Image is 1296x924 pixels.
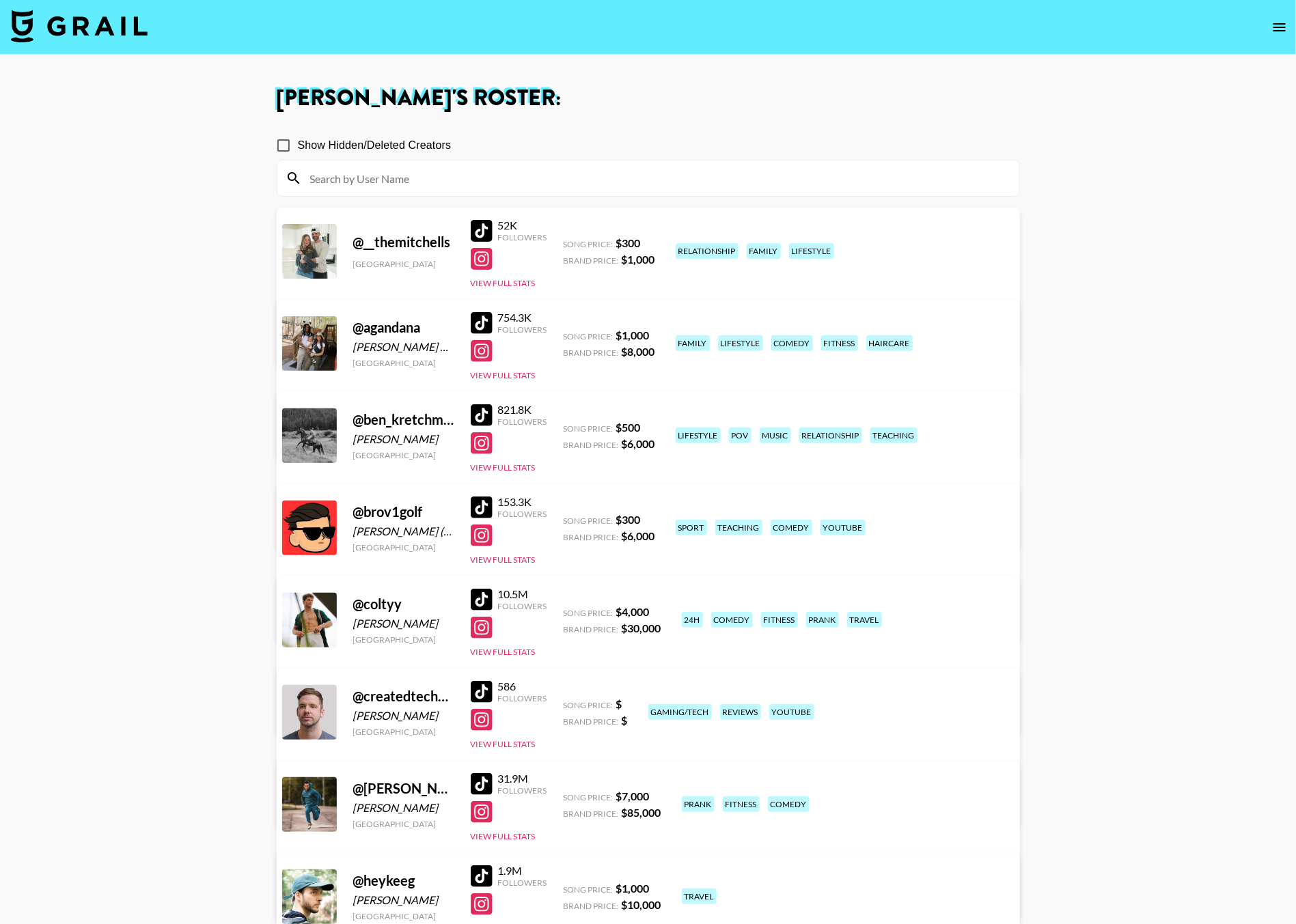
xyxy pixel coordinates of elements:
[682,888,717,904] div: travel
[718,335,763,351] div: lifestyle
[564,716,619,727] span: Brand Price:
[789,243,834,259] div: lifestyle
[353,319,454,336] div: @ agandana
[498,324,547,335] div: Followers
[676,520,707,535] div: sport
[682,612,703,628] div: 24h
[771,520,812,535] div: comedy
[729,428,752,443] div: pov
[564,624,619,634] span: Brand Price:
[471,555,536,565] button: View Full Stats
[622,806,661,819] strong: $ 85,000
[353,234,454,251] div: @ __themitchells
[771,335,813,351] div: comedy
[761,612,798,628] div: fitness
[471,370,536,380] button: View Full Stats
[847,612,882,628] div: travel
[622,714,628,727] strong: $
[353,411,454,428] div: @ ben_kretchman
[353,911,454,921] div: [GEOGRAPHIC_DATA]
[616,605,650,618] strong: $ 4,000
[498,785,547,796] div: Followers
[353,340,454,354] div: [PERSON_NAME] & [PERSON_NAME]
[353,893,454,907] div: [PERSON_NAME]
[353,450,454,460] div: [GEOGRAPHIC_DATA]
[564,255,619,266] span: Brand Price:
[760,428,791,443] div: music
[353,596,454,613] div: @ coltyy
[622,621,661,634] strong: $ 30,000
[498,219,547,232] div: 52K
[498,601,547,611] div: Followers
[616,328,650,341] strong: $ 1,000
[564,348,619,358] span: Brand Price:
[564,440,619,450] span: Brand Price:
[616,513,641,526] strong: $ 300
[353,780,454,797] div: @ [PERSON_NAME].[PERSON_NAME]
[866,335,913,351] div: haircare
[870,428,918,443] div: teaching
[564,239,613,249] span: Song Price:
[498,878,547,888] div: Followers
[616,882,650,895] strong: $ 1,000
[711,612,753,628] div: comedy
[564,700,613,710] span: Song Price:
[769,704,814,720] div: youtube
[676,428,721,443] div: lifestyle
[471,278,536,288] button: View Full Stats
[498,495,547,509] div: 153.3K
[622,437,655,450] strong: $ 6,000
[498,311,547,324] div: 754.3K
[498,772,547,785] div: 31.9M
[353,503,454,520] div: @ brov1golf
[564,423,613,434] span: Song Price:
[564,792,613,802] span: Song Price:
[682,796,715,812] div: prank
[747,243,781,259] div: family
[564,608,613,618] span: Song Price:
[616,236,641,249] strong: $ 300
[353,542,454,552] div: [GEOGRAPHIC_DATA]
[564,516,613,526] span: Song Price:
[622,529,655,542] strong: $ 6,000
[471,739,536,749] button: View Full Stats
[648,704,712,720] div: gaming/tech
[498,509,547,519] div: Followers
[616,789,650,802] strong: $ 7,000
[353,432,454,446] div: [PERSON_NAME]
[471,462,536,473] button: View Full Stats
[498,693,547,703] div: Followers
[720,704,761,720] div: reviews
[498,864,547,878] div: 1.9M
[353,524,454,538] div: [PERSON_NAME] ([PERSON_NAME])
[622,898,661,911] strong: $ 10,000
[799,428,862,443] div: relationship
[353,358,454,368] div: [GEOGRAPHIC_DATA]
[353,872,454,889] div: @ heykeeg
[353,259,454,269] div: [GEOGRAPHIC_DATA]
[277,87,1020,109] h1: [PERSON_NAME] 's Roster:
[353,617,454,630] div: [PERSON_NAME]
[353,634,454,645] div: [GEOGRAPHIC_DATA]
[616,697,622,710] strong: $
[723,796,760,812] div: fitness
[353,727,454,737] div: [GEOGRAPHIC_DATA]
[676,335,710,351] div: family
[564,532,619,542] span: Brand Price:
[498,417,547,427] div: Followers
[498,587,547,601] div: 10.5M
[564,809,619,819] span: Brand Price:
[471,647,536,657] button: View Full Stats
[298,137,452,154] span: Show Hidden/Deleted Creators
[353,688,454,705] div: @ createdtechofficial
[302,167,1011,189] input: Search by User Name
[353,819,454,829] div: [GEOGRAPHIC_DATA]
[622,345,655,358] strong: $ 8,000
[768,796,810,812] div: comedy
[821,335,858,351] div: fitness
[616,421,641,434] strong: $ 500
[471,831,536,841] button: View Full Stats
[622,253,655,266] strong: $ 1,000
[1266,14,1293,41] button: open drawer
[498,232,547,242] div: Followers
